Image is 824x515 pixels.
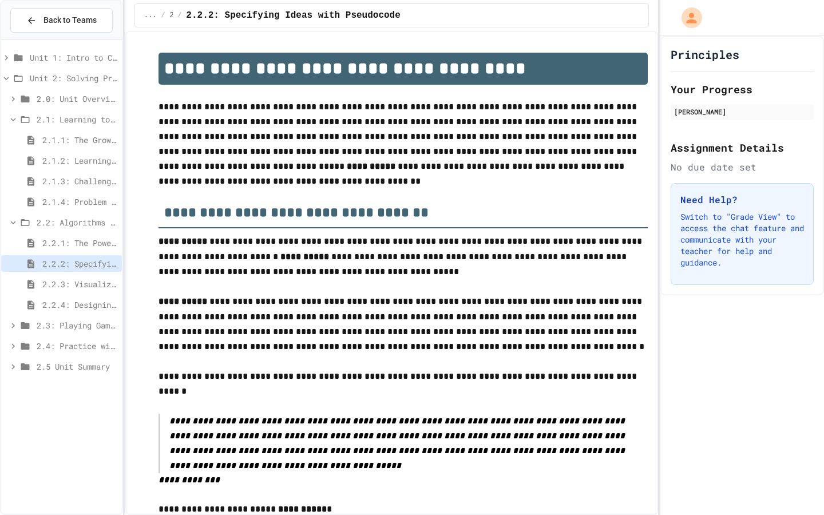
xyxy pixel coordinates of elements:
p: Switch to "Grade View" to access the chat feature and communicate with your teacher for help and ... [680,211,804,268]
span: 2.0: Unit Overview [37,93,117,105]
span: / [177,11,181,20]
span: 2.5 Unit Summary [37,360,117,373]
span: 2.4: Practice with Algorithms [37,340,117,352]
div: My Account [669,5,705,31]
span: 2.1: Learning to Solve Hard Problems [37,113,117,125]
h2: Your Progress [671,81,814,97]
div: No due date set [671,160,814,174]
span: Back to Teams [43,14,97,26]
h3: Need Help? [680,193,804,207]
h1: Principles [671,46,739,62]
span: 2.1.2: Learning to Solve Hard Problems [42,154,117,167]
span: 2.2: Algorithms - from Pseudocode to Flowcharts [37,216,117,228]
span: Unit 2: Solving Problems in Computer Science [30,72,117,84]
span: 2.2: Algorithms - from Pseudocode to Flowcharts [170,11,173,20]
span: 2.1.3: Challenge Problem - The Bridge [42,175,117,187]
span: / [161,11,165,20]
span: 2.2.4: Designing Flowcharts [42,299,117,311]
h2: Assignment Details [671,140,814,156]
span: 2.2.3: Visualizing Logic with Flowcharts [42,278,117,290]
span: 2.1.1: The Growth Mindset [42,134,117,146]
span: 2.2.2: Specifying Ideas with Pseudocode [186,9,400,22]
span: Unit 1: Intro to Computer Science [30,51,117,64]
span: 2.3: Playing Games [37,319,117,331]
span: 2.1.4: Problem Solving Practice [42,196,117,208]
button: Back to Teams [10,8,113,33]
span: 2.2.1: The Power of Algorithms [42,237,117,249]
span: 2.2.2: Specifying Ideas with Pseudocode [42,257,117,270]
span: ... [144,11,157,20]
div: [PERSON_NAME] [674,106,810,117]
